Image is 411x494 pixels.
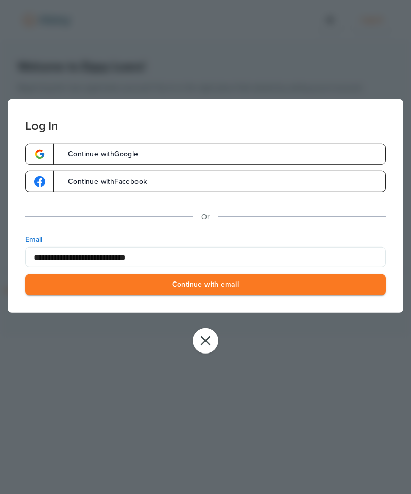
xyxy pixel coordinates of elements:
[58,178,147,185] span: Continue with Facebook
[25,143,386,164] a: google-logoContinue withGoogle
[25,170,386,192] a: google-logoContinue withFacebook
[25,247,386,267] input: Email Address
[25,99,386,133] h3: Log In
[201,210,210,223] p: Or
[34,175,45,187] img: google-logo
[25,235,386,245] label: Email
[25,274,386,295] button: Continue with email
[58,150,139,157] span: Continue with Google
[193,328,218,353] button: Close
[34,148,45,159] img: google-logo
